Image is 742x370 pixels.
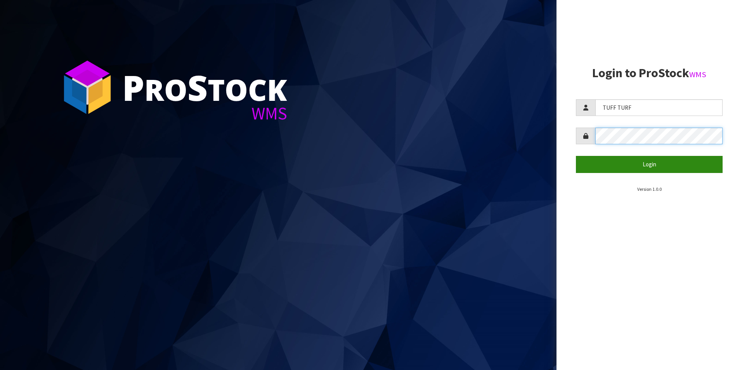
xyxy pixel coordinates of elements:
[187,64,208,111] span: S
[122,70,287,105] div: ro tock
[595,99,723,116] input: Username
[122,64,144,111] span: P
[637,186,662,192] small: Version 1.0.0
[576,66,723,80] h2: Login to ProStock
[689,69,706,80] small: WMS
[58,58,116,116] img: ProStock Cube
[122,105,287,122] div: WMS
[576,156,723,173] button: Login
